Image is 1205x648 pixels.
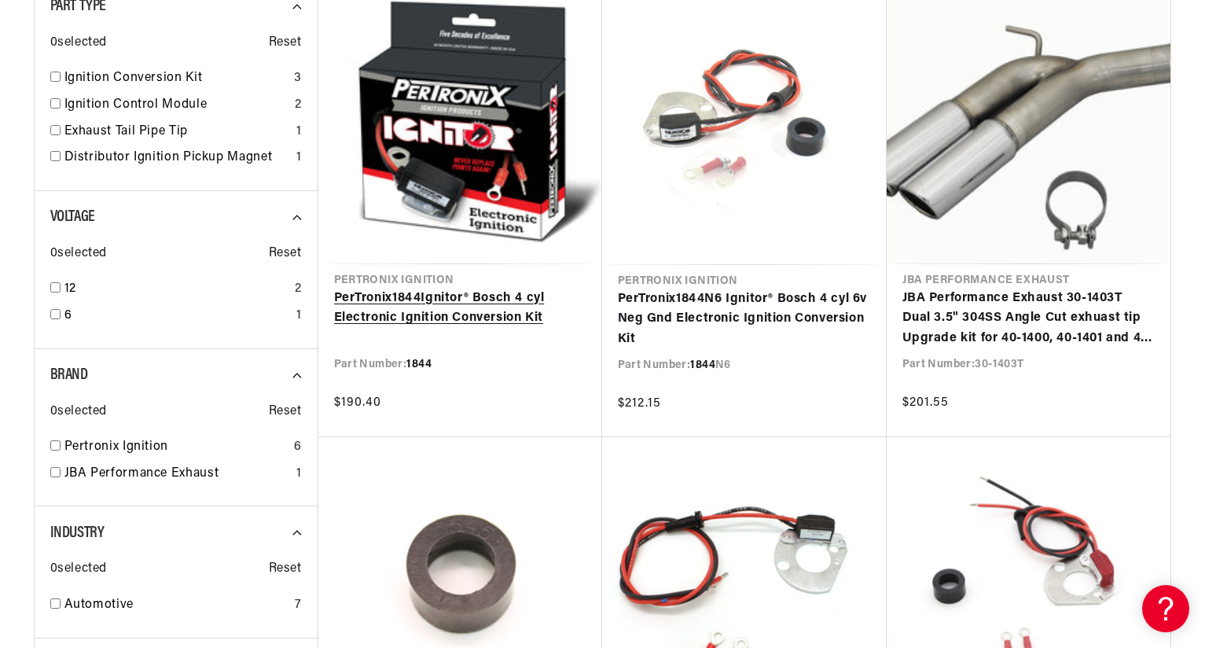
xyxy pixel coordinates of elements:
div: 2 [295,279,302,300]
div: 1 [296,306,302,326]
a: PerTronix1844Ignitor® Bosch 4 cyl Electronic Ignition Conversion Kit [334,289,586,329]
span: Reset [269,402,302,422]
a: Pertronix Ignition [64,437,288,458]
a: Distributor Ignition Pickup Magnet [64,148,290,168]
span: Voltage [50,209,95,225]
span: 0 selected [50,402,107,422]
div: 1 [296,122,302,142]
span: 0 selected [50,33,107,53]
a: Ignition Control Module [64,95,288,116]
div: 1 [296,148,302,168]
a: Ignition Conversion Kit [64,68,288,89]
div: 1 [296,464,302,484]
a: JBA Performance Exhaust 30-1403T Dual 3.5" 304SS Angle Cut exhuast tip Upgrade kit for 40-1400, 4... [902,289,1155,349]
div: 2 [295,95,302,116]
a: Exhaust Tail Pipe Tip [64,122,290,142]
a: PerTronix1844N6 Ignitor® Bosch 4 cyl 6v Neg Gnd Electronic Ignition Conversion Kit [618,289,871,350]
span: Reset [269,33,302,53]
span: Reset [269,559,302,580]
a: 12 [64,279,288,300]
span: 0 selected [50,559,107,580]
a: JBA Performance Exhaust [64,464,290,484]
div: 3 [294,68,302,89]
span: Reset [269,244,302,264]
span: Brand [50,367,88,383]
span: Industry [50,525,105,541]
a: Automotive [64,595,288,616]
a: 6 [64,306,290,326]
div: 6 [294,437,302,458]
span: 0 selected [50,244,107,264]
div: 7 [295,595,302,616]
